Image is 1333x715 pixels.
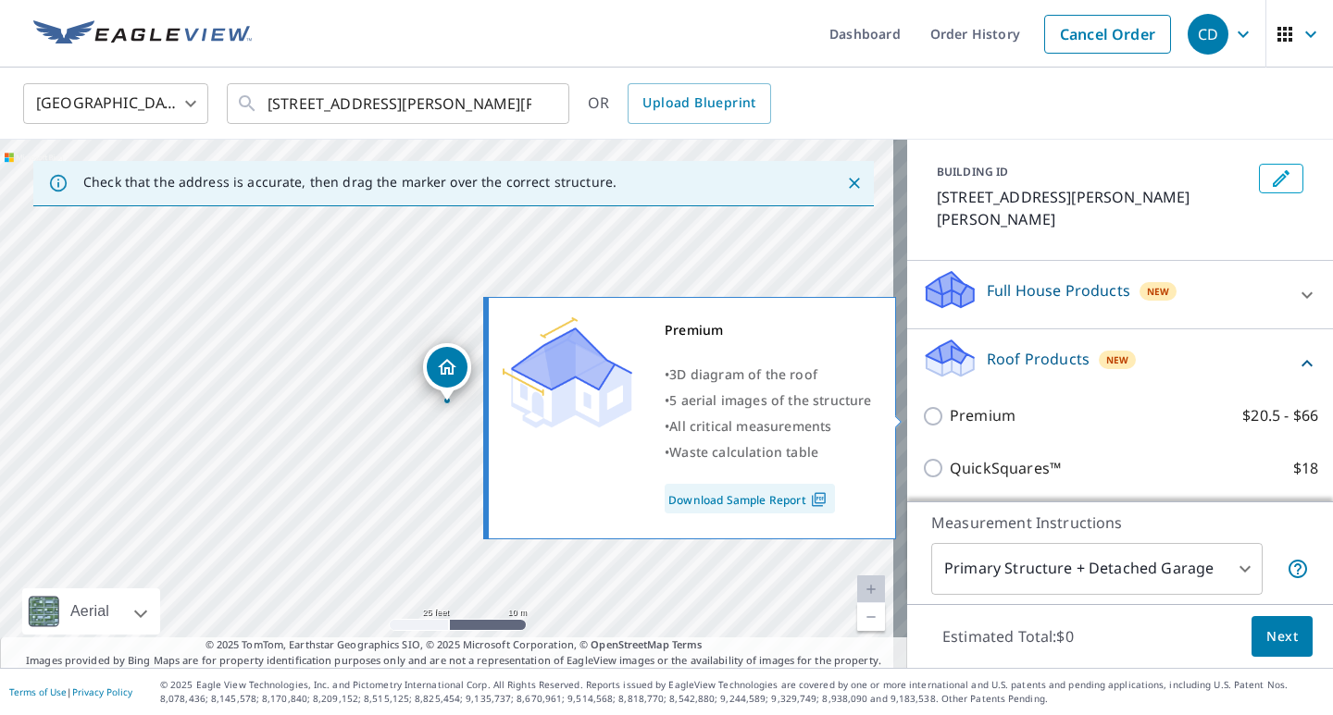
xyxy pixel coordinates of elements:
div: Aerial [22,588,160,635]
p: | [9,686,132,697]
div: • [665,362,872,388]
div: Roof ProductsNew [922,337,1318,389]
a: Terms [672,637,703,651]
p: Estimated Total: $0 [928,616,1089,657]
span: Your report will include the primary structure and a detached garage if one exists. [1287,558,1309,580]
img: EV Logo [33,20,252,48]
p: Full House Products [987,279,1130,302]
a: Cancel Order [1044,15,1171,54]
div: Aerial [65,588,115,635]
span: 5 aerial images of the structure [669,391,871,409]
button: Close [842,171,866,195]
span: New [1106,352,1129,367]
a: Download Sample Report [665,484,835,513]
span: Upload Blueprint [642,92,755,115]
div: Full House ProductsNew [922,268,1318,321]
p: © 2025 Eagle View Technologies, Inc. and Pictometry International Corp. All Rights Reserved. Repo... [160,678,1324,706]
div: • [665,439,872,465]
button: Next [1252,616,1313,658]
a: Current Level 20, Zoom Out [857,603,885,631]
a: Terms of Use [9,685,67,698]
div: Premium [665,317,872,343]
span: 3D diagram of the roof [669,365,817,383]
div: Primary Structure + Detached Garage [931,543,1263,595]
div: OR [588,83,771,124]
img: Premium [503,317,632,428]
div: Dropped pin, building 1, Residential property, 9701 Middlebrook Pike Knoxville, TN 37931 [423,343,471,401]
span: All critical measurements [669,417,831,435]
p: Premium [950,404,1015,427]
div: • [665,413,872,439]
div: [GEOGRAPHIC_DATA] [23,78,208,129]
p: Measurement Instructions [931,512,1309,534]
a: Privacy Policy [72,685,132,698]
img: Pdf Icon [806,491,831,508]
span: New [1147,284,1170,299]
p: BUILDING ID [937,164,1008,179]
a: Upload Blueprint [628,83,770,124]
p: Roof Products [987,348,1090,370]
input: Search by address or latitude-longitude [268,78,531,129]
span: Next [1266,625,1298,648]
p: $18 [1293,457,1318,480]
p: QuickSquares™ [950,457,1061,480]
a: OpenStreetMap [591,637,668,651]
p: Check that the address is accurate, then drag the marker over the correct structure. [83,174,617,191]
div: • [665,388,872,413]
a: Current Level 20, Zoom In Disabled [857,575,885,603]
div: CD [1188,14,1228,55]
span: Waste calculation table [669,443,818,461]
button: Edit building 1 [1259,164,1303,193]
span: © 2025 TomTom, Earthstar Geographics SIO, © 2025 Microsoft Corporation, © [206,637,703,653]
p: [STREET_ADDRESS][PERSON_NAME][PERSON_NAME] [937,186,1252,230]
p: $20.5 - $66 [1242,404,1318,427]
